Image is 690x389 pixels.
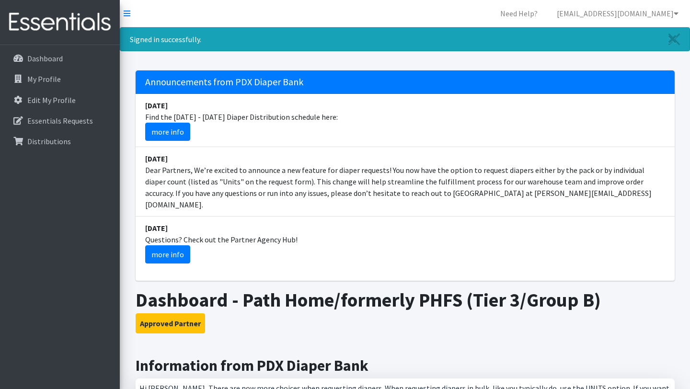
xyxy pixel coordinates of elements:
h5: Announcements from PDX Diaper Bank [136,70,675,94]
img: HumanEssentials [4,6,116,38]
li: Find the [DATE] - [DATE] Diaper Distribution schedule here: [136,94,675,147]
a: Edit My Profile [4,91,116,110]
strong: [DATE] [145,223,168,233]
a: My Profile [4,69,116,89]
p: Dashboard [27,54,63,63]
p: Edit My Profile [27,95,76,105]
li: Questions? Check out the Partner Agency Hub! [136,217,675,269]
a: Close [659,28,690,51]
a: Need Help? [493,4,545,23]
a: [EMAIL_ADDRESS][DOMAIN_NAME] [549,4,686,23]
strong: [DATE] [145,101,168,110]
div: Signed in successfully. [120,27,690,51]
strong: [DATE] [145,154,168,163]
a: more info [145,245,190,263]
a: Dashboard [4,49,116,68]
p: My Profile [27,74,61,84]
a: Distributions [4,132,116,151]
a: more info [145,123,190,141]
p: Distributions [27,137,71,146]
button: Approved Partner [136,313,205,333]
li: Dear Partners, We’re excited to announce a new feature for diaper requests! You now have the opti... [136,147,675,217]
h1: Dashboard - Path Home/formerly PHFS (Tier 3/Group B) [136,288,675,311]
h2: Information from PDX Diaper Bank [136,356,675,375]
a: Essentials Requests [4,111,116,130]
p: Essentials Requests [27,116,93,126]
